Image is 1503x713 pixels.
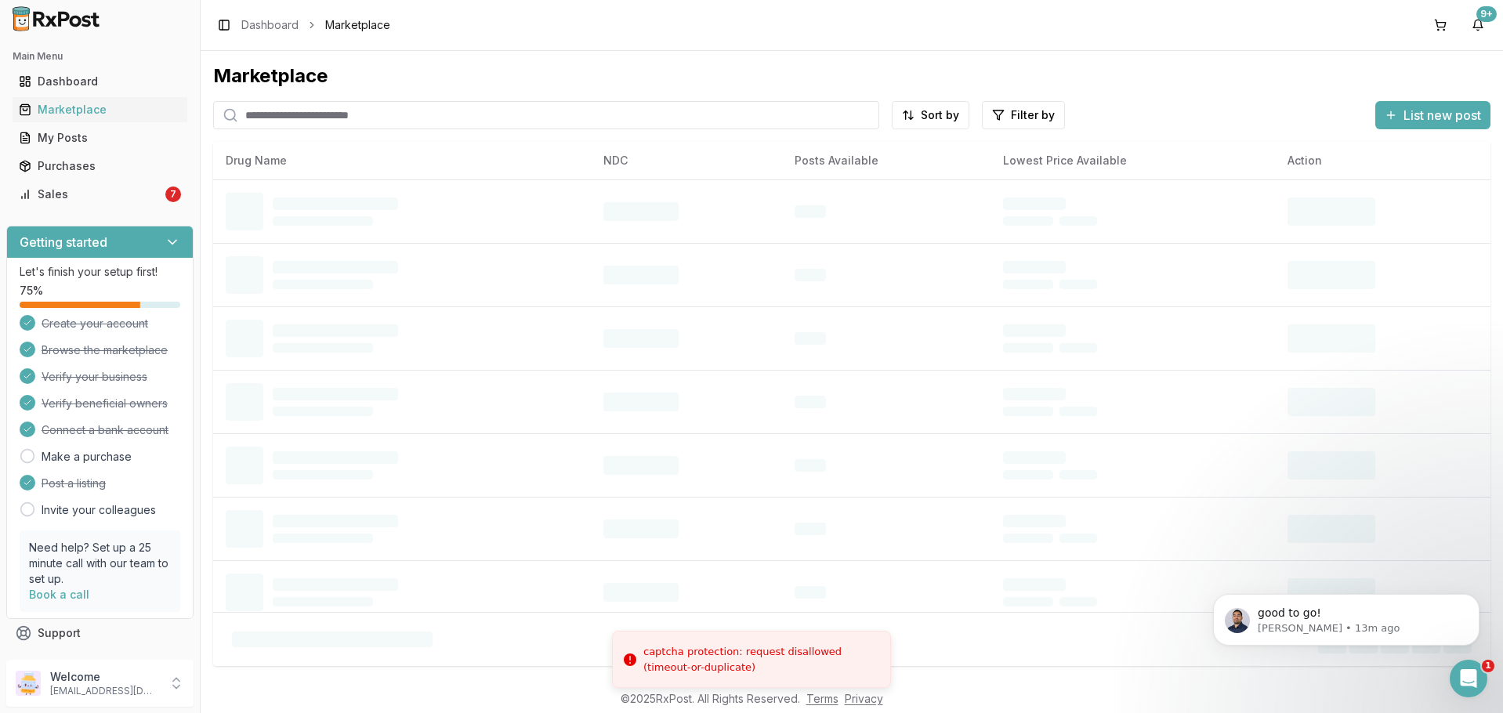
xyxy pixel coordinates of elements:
div: Purchases [19,158,181,174]
button: Filter by [982,101,1065,129]
button: Purchases [6,154,194,179]
span: List new post [1403,106,1481,125]
div: My Posts [19,130,181,146]
div: 7 [165,186,181,202]
span: Filter by [1011,107,1055,123]
a: Invite your colleagues [42,502,156,518]
div: Dashboard [19,74,181,89]
button: List new post [1375,101,1490,129]
th: Lowest Price Available [991,142,1275,179]
button: 9+ [1465,13,1490,38]
div: Marketplace [213,63,1490,89]
span: Connect a bank account [42,422,168,438]
iframe: Intercom live chat [1450,660,1487,697]
button: Support [6,619,194,647]
span: 75 % [20,283,43,299]
button: Dashboard [6,69,194,94]
a: Purchases [13,152,187,180]
a: Privacy [845,692,883,705]
button: Marketplace [6,97,194,122]
a: Dashboard [13,67,187,96]
h2: Main Menu [13,50,187,63]
span: 1 [1482,660,1494,672]
div: Marketplace [19,102,181,118]
span: Browse the marketplace [42,342,168,358]
th: Drug Name [213,142,591,179]
p: Welcome [50,669,159,685]
nav: breadcrumb [241,17,390,33]
div: 9+ [1476,6,1497,22]
a: My Posts [13,124,187,152]
img: RxPost Logo [6,6,107,31]
button: Feedback [6,647,194,675]
p: [EMAIL_ADDRESS][DOMAIN_NAME] [50,685,159,697]
span: Verify beneficial owners [42,396,168,411]
a: Dashboard [241,17,299,33]
p: Need help? Set up a 25 minute call with our team to set up. [29,540,171,587]
iframe: Intercom notifications message [1190,561,1503,671]
span: Verify your business [42,369,147,385]
button: Sort by [892,101,969,129]
p: Let's finish your setup first! [20,264,180,280]
a: Terms [806,692,838,705]
span: Sort by [921,107,959,123]
a: List new post [1375,109,1490,125]
th: NDC [591,142,783,179]
div: Sales [19,186,162,202]
a: Book a call [29,588,89,601]
th: Action [1275,142,1490,179]
h3: Getting started [20,233,107,252]
a: Make a purchase [42,449,132,465]
a: Marketplace [13,96,187,124]
span: Post a listing [42,476,106,491]
th: Posts Available [782,142,991,179]
img: User avatar [16,671,41,696]
span: Create your account [42,316,148,331]
button: Sales7 [6,182,194,207]
button: My Posts [6,125,194,150]
div: captcha protection: request disallowed (timeout-or-duplicate) [643,644,878,675]
span: Marketplace [325,17,390,33]
a: Sales7 [13,180,187,208]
